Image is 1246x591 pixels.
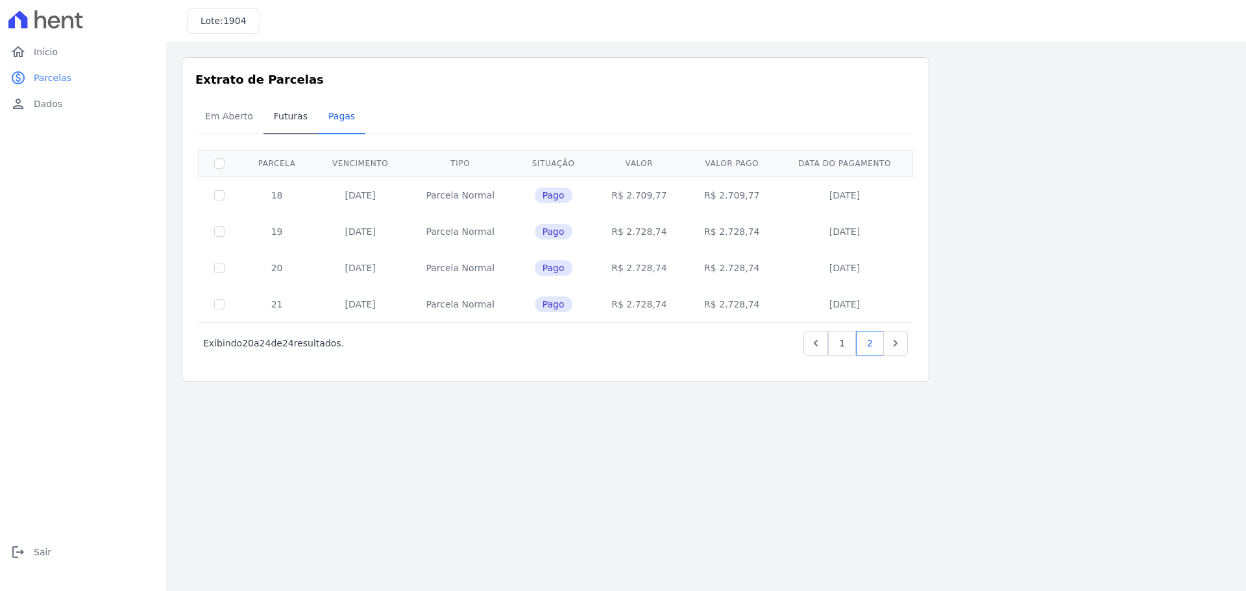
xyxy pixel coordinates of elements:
[34,546,51,559] span: Sair
[883,331,908,356] a: Next
[535,224,572,239] span: Pago
[407,286,514,322] td: Parcela Normal
[240,286,313,322] td: 21
[203,337,344,350] p: Exibindo a de resultados.
[407,250,514,286] td: Parcela Normal
[778,213,911,250] td: [DATE]
[223,16,247,26] span: 1904
[10,44,26,60] i: home
[5,91,161,117] a: personDados
[197,103,261,129] span: Em Aberto
[778,150,911,176] th: Data do pagamento
[214,190,225,200] input: Só é possível selecionar pagamentos em aberto
[593,250,686,286] td: R$ 2.728,74
[266,103,315,129] span: Futuras
[34,71,71,84] span: Parcelas
[240,213,313,250] td: 19
[685,250,778,286] td: R$ 2.728,74
[593,176,686,213] td: R$ 2.709,77
[828,331,856,356] a: 1
[214,299,225,309] input: Só é possível selecionar pagamentos em aberto
[5,65,161,91] a: paidParcelas
[10,544,26,560] i: logout
[242,338,254,348] span: 20
[407,213,514,250] td: Parcela Normal
[260,338,271,348] span: 24
[313,176,407,213] td: [DATE]
[34,45,58,58] span: Início
[240,150,313,176] th: Parcela
[778,176,911,213] td: [DATE]
[214,263,225,273] input: Só é possível selecionar pagamentos em aberto
[685,176,778,213] td: R$ 2.709,77
[201,14,247,28] h3: Lote:
[195,71,916,88] h3: Extrato de Parcelas
[535,296,572,312] span: Pago
[407,176,514,213] td: Parcela Normal
[5,539,161,565] a: logoutSair
[240,250,313,286] td: 20
[535,187,572,203] span: Pago
[593,213,686,250] td: R$ 2.728,74
[313,286,407,322] td: [DATE]
[407,150,514,176] th: Tipo
[318,101,365,134] a: Pagas
[313,150,407,176] th: Vencimento
[856,331,884,356] a: 2
[10,96,26,112] i: person
[5,39,161,65] a: homeInício
[240,176,313,213] td: 18
[214,226,225,237] input: Só é possível selecionar pagamentos em aberto
[685,213,778,250] td: R$ 2.728,74
[685,150,778,176] th: Valor pago
[778,286,911,322] td: [DATE]
[34,97,62,110] span: Dados
[195,101,263,134] a: Em Aberto
[535,260,572,276] span: Pago
[313,213,407,250] td: [DATE]
[313,250,407,286] td: [DATE]
[685,286,778,322] td: R$ 2.728,74
[321,103,363,129] span: Pagas
[514,150,593,176] th: Situação
[778,250,911,286] td: [DATE]
[803,331,828,356] a: Previous
[263,101,318,134] a: Futuras
[282,338,294,348] span: 24
[593,286,686,322] td: R$ 2.728,74
[10,70,26,86] i: paid
[593,150,686,176] th: Valor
